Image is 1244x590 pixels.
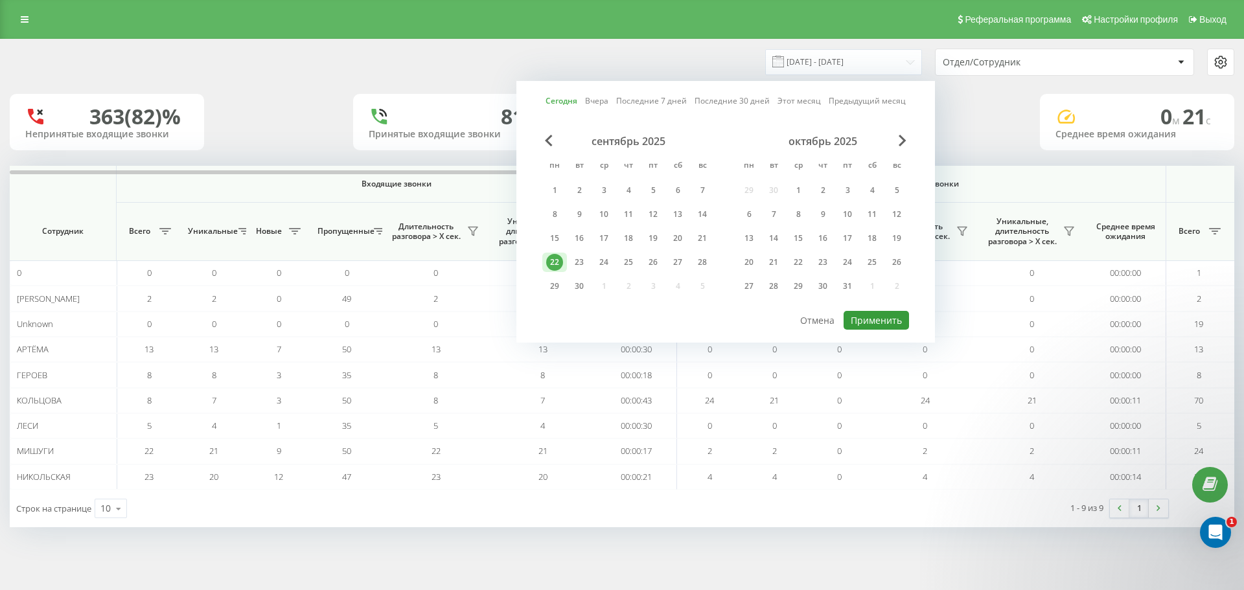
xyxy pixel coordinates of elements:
div: ср 8 окт. 2025 г. [786,205,811,224]
div: ср 22 окт. 2025 г. [786,253,811,272]
span: Уникальные, длительность разговора > Х сек. [496,216,570,247]
abbr: воскресенье [887,157,906,176]
div: вс 7 сент. 2025 г. [690,181,715,200]
div: вт 7 окт. 2025 г. [761,205,786,224]
span: 0 [837,369,842,381]
span: 8 [433,369,438,381]
div: чт 18 сент. 2025 г. [616,229,641,248]
span: 2 [212,293,216,304]
div: Принятые входящие звонки [369,129,532,140]
span: 0 [1030,293,1034,304]
td: 00:00:43 [596,388,677,413]
span: АРТЁМА [17,343,49,355]
div: пн 22 сент. 2025 г. [542,253,567,272]
span: 0 [147,267,152,278]
div: 5 [645,182,662,199]
div: 30 [571,278,588,295]
abbr: четверг [619,157,638,176]
a: Последние 30 дней [695,95,770,107]
div: пт 19 сент. 2025 г. [641,229,665,248]
span: 0 [772,343,777,355]
div: 21 [765,254,782,271]
div: 12 [888,206,905,223]
span: 0 [772,369,777,381]
div: 6 [669,182,686,199]
span: 4 [212,420,216,431]
div: ср 3 сент. 2025 г. [592,181,616,200]
div: вс 19 окт. 2025 г. [884,229,909,248]
div: 14 [694,206,711,223]
span: НИКОЛЬСКАЯ [17,471,71,482]
span: 3 [277,369,281,381]
span: 8 [540,369,545,381]
span: Настройки профиля [1094,14,1178,25]
span: 13 [432,343,441,355]
div: 26 [645,254,662,271]
span: 0 [433,267,438,278]
div: 26 [888,254,905,271]
span: 0 [212,318,216,330]
div: вс 5 окт. 2025 г. [884,181,909,200]
span: Сотрудник [21,226,105,236]
div: 10 [595,206,612,223]
span: 0 [708,420,712,431]
span: 7 [540,394,545,406]
div: Среднее время ожидания [1055,129,1219,140]
div: 9 [571,206,588,223]
iframe: Intercom live chat [1200,517,1231,548]
div: 16 [814,230,831,247]
div: пт 3 окт. 2025 г. [835,181,860,200]
div: вс 28 сент. 2025 г. [690,253,715,272]
div: 3 [595,182,612,199]
div: 23 [814,254,831,271]
div: 17 [839,230,856,247]
span: 19 [1194,318,1203,330]
div: пт 17 окт. 2025 г. [835,229,860,248]
div: 5 [888,182,905,199]
td: 00:00:00 [1085,312,1166,337]
td: 00:00:17 [596,438,677,464]
span: ЛЕСИ [17,420,38,431]
td: 00:00:00 [1085,337,1166,362]
div: пт 26 сент. 2025 г. [641,253,665,272]
div: чт 2 окт. 2025 г. [811,181,835,200]
span: 35 [342,420,351,431]
span: 2 [1197,293,1201,304]
a: Этот месяц [777,95,821,107]
div: ср 1 окт. 2025 г. [786,181,811,200]
span: 0 [345,318,349,330]
span: Длительность разговора > Х сек. [389,221,463,242]
div: чт 9 окт. 2025 г. [811,205,835,224]
div: 21 [694,230,711,247]
div: 28 [694,254,711,271]
span: 21 [1028,394,1037,406]
span: 0 [345,267,349,278]
div: 10 [100,502,111,515]
div: 15 [790,230,807,247]
div: 25 [864,254,881,271]
div: 13 [669,206,686,223]
span: 47 [342,471,351,482]
div: 18 [620,230,637,247]
div: 1 [790,182,807,199]
div: 1 - 9 из 9 [1070,501,1103,514]
div: сб 11 окт. 2025 г. [860,205,884,224]
abbr: пятница [838,157,857,176]
div: 2 [814,182,831,199]
div: 16 [571,230,588,247]
abbr: среда [594,157,614,176]
span: 8 [433,394,438,406]
span: 8 [147,394,152,406]
td: 00:00:18 [596,362,677,387]
div: 81 [501,104,524,129]
div: пт 12 сент. 2025 г. [641,205,665,224]
span: 1 [1197,267,1201,278]
div: 8 [546,206,563,223]
div: 19 [645,230,662,247]
span: 8 [1197,369,1201,381]
div: чт 30 окт. 2025 г. [811,277,835,296]
span: Уникальные, длительность разговора > Х сек. [985,216,1059,247]
a: Предыдущий месяц [829,95,906,107]
td: 00:00:00 [1085,413,1166,438]
span: 0 [277,318,281,330]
